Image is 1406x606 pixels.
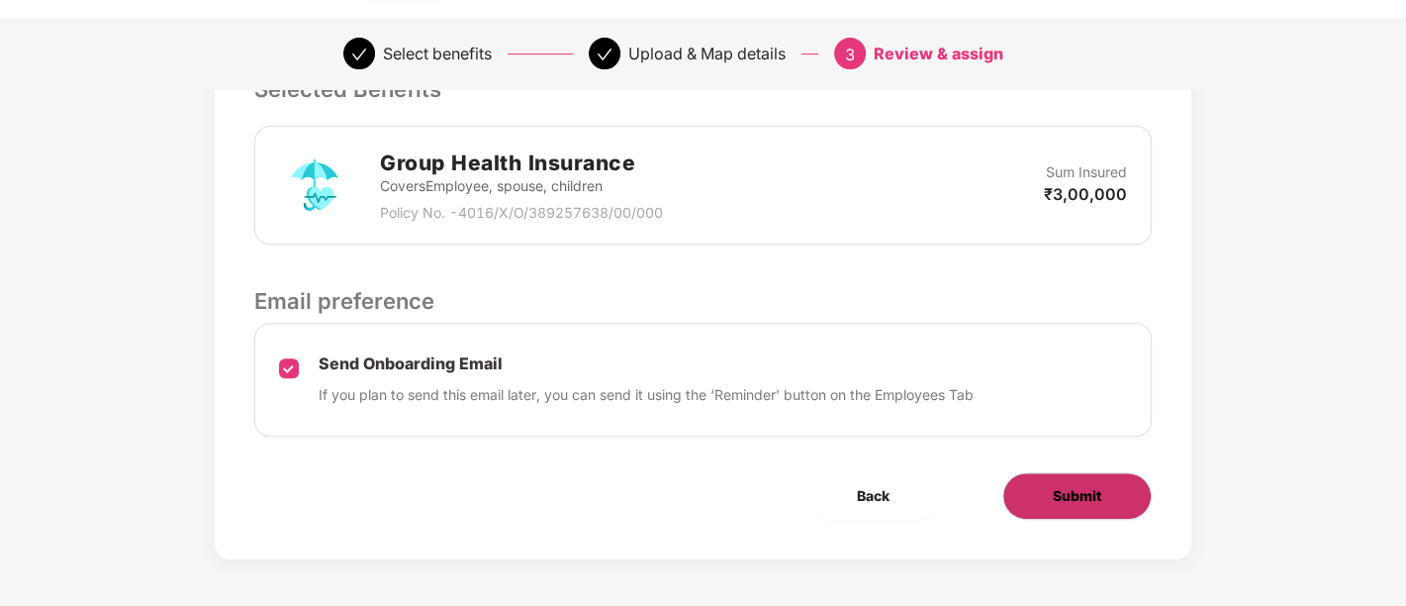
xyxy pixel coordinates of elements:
[279,150,350,221] img: svg+xml;base64,PHN2ZyB4bWxucz0iaHR0cDovL3d3dy53My5vcmcvMjAwMC9zdmciIHdpZHRoPSI3MiIgaGVpZ2h0PSI3Mi...
[857,485,890,507] span: Back
[380,147,663,179] h2: Group Health Insurance
[628,38,786,69] div: Upload & Map details
[1046,161,1127,183] p: Sum Insured
[807,472,939,520] button: Back
[351,47,367,62] span: check
[845,45,855,64] span: 3
[383,38,492,69] div: Select benefits
[597,47,612,62] span: check
[380,175,663,197] p: Covers Employee, spouse, children
[254,284,1152,318] p: Email preference
[319,353,974,374] p: Send Onboarding Email
[874,38,1003,69] div: Review & assign
[319,384,974,406] p: If you plan to send this email later, you can send it using the ‘Reminder’ button on the Employee...
[380,202,663,224] p: Policy No. - 4016/X/O/389257638/00/000
[1044,183,1127,205] p: ₹3,00,000
[1053,485,1101,507] span: Submit
[1002,472,1152,520] button: Submit
[254,72,1152,106] p: Selected Benefits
